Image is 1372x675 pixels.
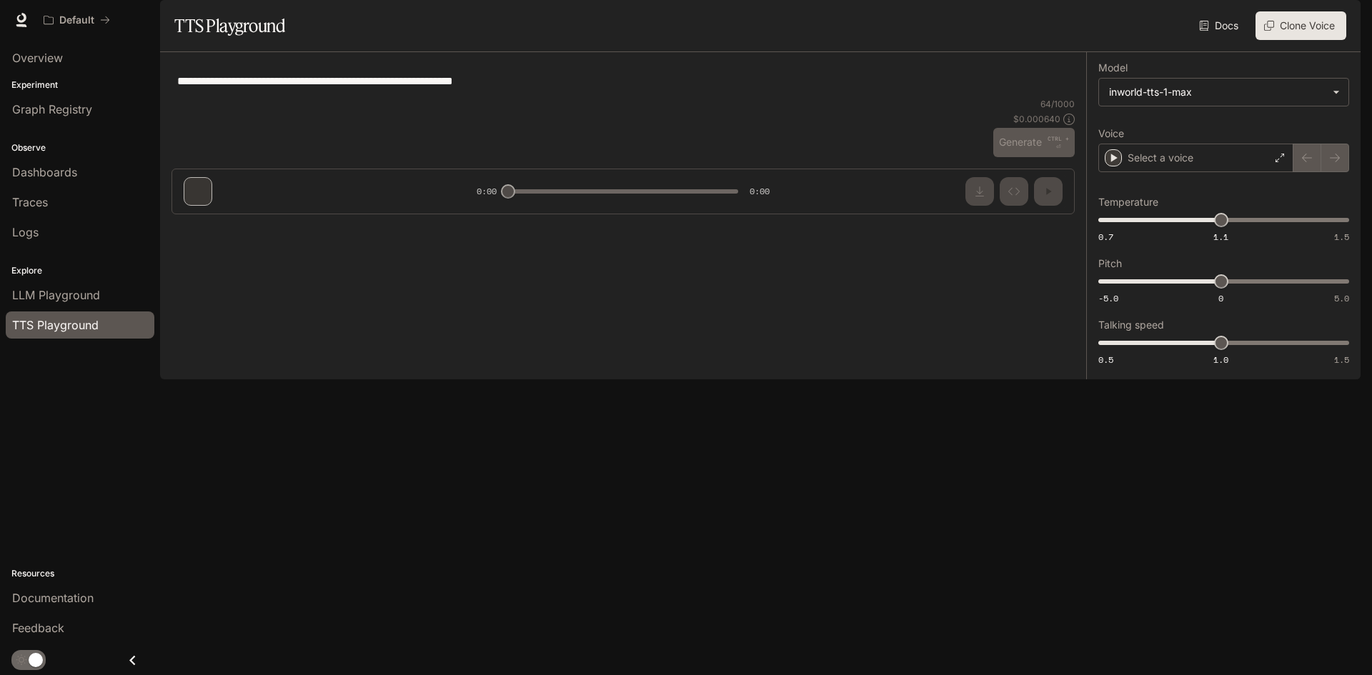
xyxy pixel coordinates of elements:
span: 1.5 [1334,354,1349,366]
span: 1.0 [1213,354,1228,366]
p: Model [1098,63,1128,73]
button: All workspaces [37,6,116,34]
h1: TTS Playground [174,11,285,40]
p: Talking speed [1098,320,1164,330]
div: inworld-tts-1-max [1109,85,1326,99]
span: 5.0 [1334,292,1349,304]
p: Voice [1098,129,1124,139]
span: 0.7 [1098,231,1113,243]
p: Temperature [1098,197,1158,207]
span: -5.0 [1098,292,1118,304]
span: 1.5 [1334,231,1349,243]
span: 1.1 [1213,231,1228,243]
p: Pitch [1098,259,1122,269]
p: Select a voice [1128,151,1193,165]
p: $ 0.000640 [1013,113,1060,125]
p: Default [59,14,94,26]
span: 0.5 [1098,354,1113,366]
div: inworld-tts-1-max [1099,79,1348,106]
span: 0 [1218,292,1223,304]
p: 64 / 1000 [1040,98,1075,110]
a: Docs [1196,11,1244,40]
button: Clone Voice [1256,11,1346,40]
